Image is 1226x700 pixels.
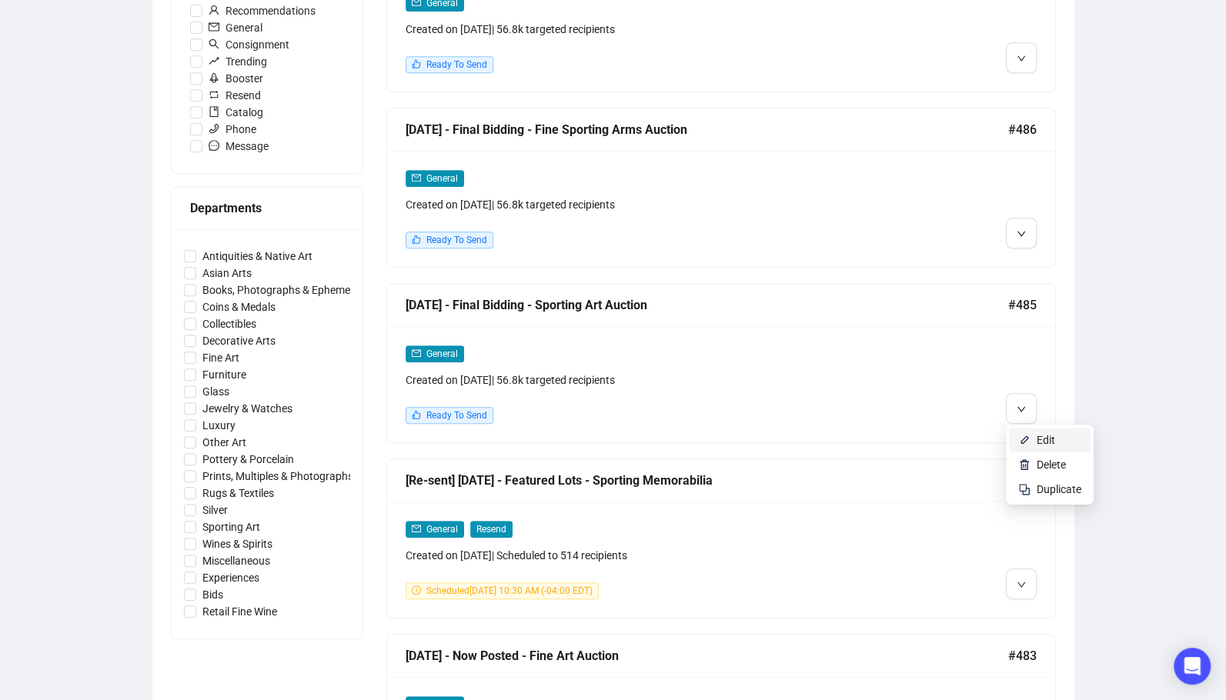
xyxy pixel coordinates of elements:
[196,552,276,569] span: Miscellaneous
[190,198,344,218] div: Departments
[412,410,421,419] span: like
[412,59,421,68] span: like
[1017,580,1026,589] span: down
[406,547,877,564] div: Created on [DATE] | Scheduled to 514 recipients
[1018,434,1031,446] img: svg+xml;base64,PHN2ZyB4bWxucz0iaHR0cDovL3d3dy53My5vcmcvMjAwMC9zdmciIHhtbG5zOnhsaW5rPSJodHRwOi8vd3...
[412,585,421,595] span: clock-circle
[406,295,1008,315] div: [DATE] - Final Bidding - Sporting Art Auction
[1174,648,1211,685] div: Open Intercom Messenger
[196,383,236,400] span: Glass
[412,524,421,533] span: mail
[196,332,282,349] span: Decorative Arts
[1008,120,1037,139] span: #486
[202,70,269,87] span: Booster
[196,451,300,468] span: Pottery & Porcelain
[196,248,319,265] span: Antiquities & Native Art
[209,5,219,15] span: user
[209,106,219,117] span: book
[196,485,280,502] span: Rugs & Textiles
[1037,434,1055,446] span: Edit
[406,120,1008,139] div: [DATE] - Final Bidding - Fine Sporting Arms Auction
[1018,458,1031,471] img: svg+xml;base64,PHN2ZyB4bWxucz0iaHR0cDovL3d3dy53My5vcmcvMjAwMC9zdmciIHhtbG5zOnhsaW5rPSJodHRwOi8vd3...
[209,55,219,66] span: rise
[202,53,273,70] span: Trending
[209,140,219,151] span: message
[196,417,242,434] span: Luxury
[202,87,267,104] span: Resend
[202,2,322,19] span: Recommendations
[209,22,219,32] span: mail
[426,59,487,70] span: Ready To Send
[406,372,877,388] div: Created on [DATE] | 56.8k targeted recipients
[196,569,266,586] span: Experiences
[1018,483,1031,495] img: svg+xml;base64,PHN2ZyB4bWxucz0iaHR0cDovL3d3dy53My5vcmcvMjAwMC9zdmciIHdpZHRoPSIyNCIgaGVpZ2h0PSIyNC...
[386,108,1056,268] a: [DATE] - Final Bidding - Fine Sporting Arms Auction#486mailGeneralCreated on [DATE]| 56.8k target...
[1008,295,1037,315] span: #485
[406,21,877,38] div: Created on [DATE] | 56.8k targeted recipients
[209,123,219,134] span: phone
[412,173,421,182] span: mail
[209,72,219,83] span: rocket
[386,283,1056,443] a: [DATE] - Final Bidding - Sporting Art Auction#485mailGeneralCreated on [DATE]| 56.8k targeted rec...
[196,434,252,451] span: Other Art
[426,235,487,245] span: Ready To Send
[470,521,513,538] span: Resend
[1017,229,1026,238] span: down
[426,410,487,421] span: Ready To Send
[1037,483,1081,495] span: Duplicate
[202,36,296,53] span: Consignment
[426,348,458,359] span: General
[196,468,359,485] span: Prints, Multiples & Photographs
[426,585,593,596] span: Scheduled [DATE] 10:30 AM (-04:00 EDT)
[196,400,299,417] span: Jewelry & Watches
[1008,646,1037,665] span: #483
[196,282,366,298] span: Books, Photographs & Ephemera
[196,502,234,518] span: Silver
[406,471,1008,490] div: [Re-sent] [DATE] - Featured Lots - Sporting Memorabilia
[196,298,282,315] span: Coins & Medals
[196,315,262,332] span: Collectibles
[386,458,1056,618] a: [Re-sent] [DATE] - Featured Lots - Sporting Memorabilia#484mailGeneralResendCreated on [DATE]| Sc...
[1017,54,1026,63] span: down
[209,38,219,49] span: search
[202,121,262,138] span: Phone
[202,104,269,121] span: Catalog
[196,265,258,282] span: Asian Arts
[412,235,421,244] span: like
[412,348,421,358] span: mail
[426,524,458,535] span: General
[426,173,458,184] span: General
[406,196,877,213] div: Created on [DATE] | 56.8k targeted recipients
[196,518,266,535] span: Sporting Art
[406,646,1008,665] div: [DATE] - Now Posted - Fine Art Auction
[202,138,275,155] span: Message
[196,586,229,603] span: Bids
[196,366,252,383] span: Furniture
[1037,458,1066,471] span: Delete
[209,89,219,100] span: retweet
[196,603,283,620] span: Retail Fine Wine
[196,349,246,366] span: Fine Art
[1017,405,1026,414] span: down
[202,19,269,36] span: General
[196,535,279,552] span: Wines & Spirits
